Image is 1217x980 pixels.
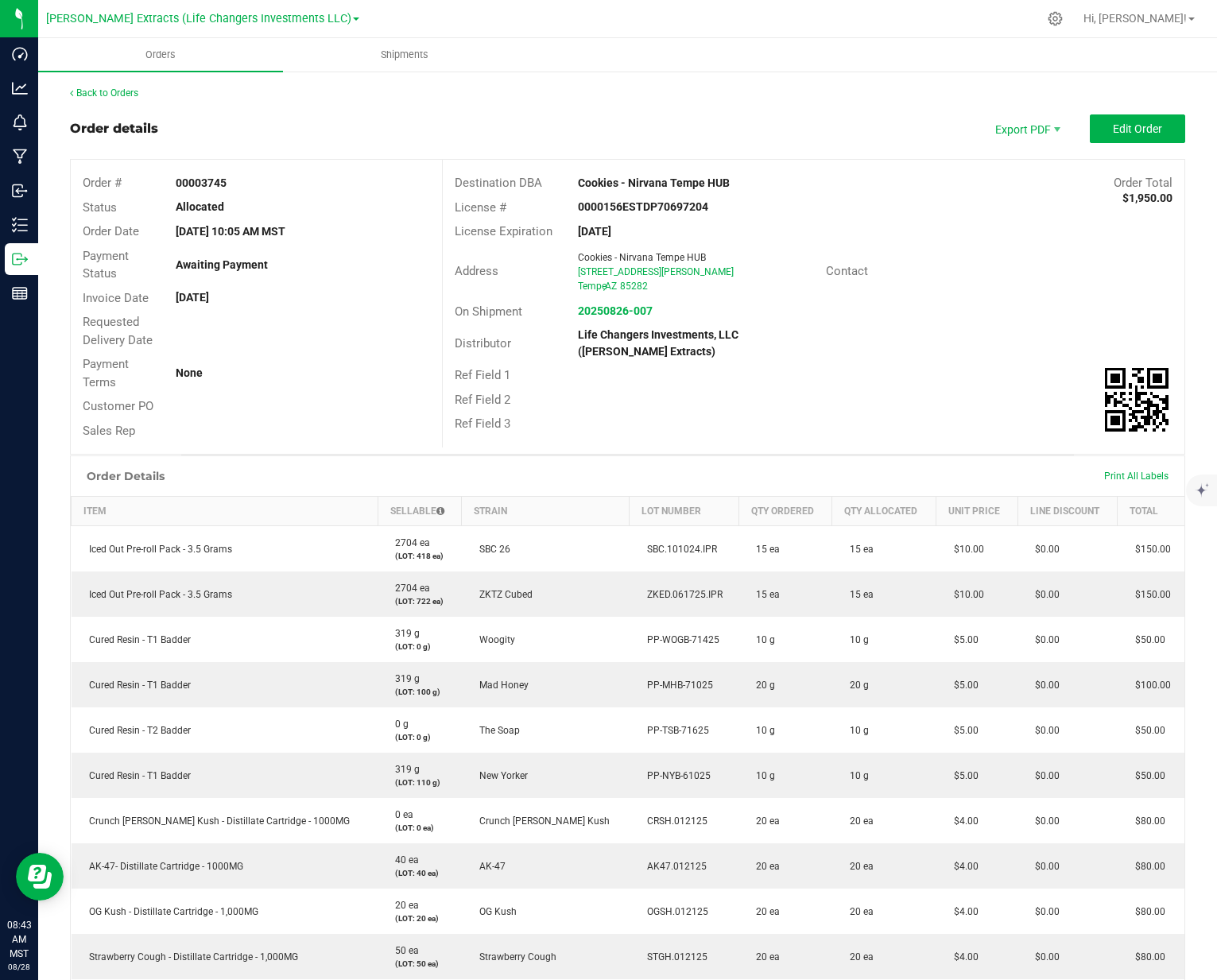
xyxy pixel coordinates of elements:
span: $150.00 [1127,589,1171,600]
span: $0.00 [1027,589,1060,600]
span: $80.00 [1127,951,1165,963]
qrcode: 00003745 [1105,368,1169,432]
span: $0.00 [1027,815,1060,827]
span: Order Date [83,224,139,238]
span: Tempe [578,281,607,292]
span: 2704 ea [387,583,430,594]
th: Total [1118,497,1184,526]
p: (LOT: 110 g) [387,777,452,788]
span: 10 g [842,725,869,736]
div: Manage settings [1045,11,1065,26]
span: [STREET_ADDRESS][PERSON_NAME] [578,266,734,277]
inline-svg: Outbound [12,251,28,267]
span: Distributor [455,336,511,351]
inline-svg: Analytics [12,80,28,96]
span: $10.00 [946,589,984,600]
span: PP-WOGB-71425 [639,634,719,645]
span: 319 g [387,673,420,684]
span: License Expiration [455,224,552,238]
p: (LOT: 40 ea) [387,867,452,879]
span: AK-47 [471,861,506,872]
span: $50.00 [1127,725,1165,736]
span: 319 g [387,628,420,639]
span: $80.00 [1127,906,1165,917]
span: 20 ea [842,951,874,963]
span: Print All Labels [1104,471,1169,482]
th: Lot Number [630,497,738,526]
span: Contact [826,264,868,278]
inline-svg: Dashboard [12,46,28,62]
span: 20 g [748,680,775,691]
button: Edit Order [1090,114,1185,143]
span: $50.00 [1127,634,1165,645]
span: $50.00 [1127,770,1165,781]
span: Customer PO [83,399,153,413]
span: OG Kush - Distillate Cartridge - 1,000MG [81,906,258,917]
strong: 00003745 [176,176,227,189]
span: 20 ea [387,900,419,911]
span: Edit Order [1113,122,1162,135]
span: 20 g [842,680,869,691]
span: 10 g [748,634,775,645]
span: SBC.101024.IPR [639,544,717,555]
span: Mad Honey [471,680,529,691]
span: 15 ea [748,544,780,555]
span: Cured Resin - T1 Badder [81,770,191,781]
span: $5.00 [946,770,979,781]
span: $0.00 [1027,544,1060,555]
span: Ref Field 2 [455,393,510,407]
span: Destination DBA [455,176,542,190]
span: $0.00 [1027,951,1060,963]
p: (LOT: 20 ea) [387,912,452,924]
span: $5.00 [946,634,979,645]
span: The Soap [471,725,520,736]
img: Scan me! [1105,368,1169,432]
span: 50 ea [387,945,419,956]
th: Unit Price [936,497,1017,526]
span: PP-TSB-71625 [639,725,709,736]
h1: Order Details [87,470,165,482]
span: Shipments [359,48,450,62]
span: Order # [83,176,122,190]
span: Order Total [1114,176,1172,190]
span: $0.00 [1027,861,1060,872]
span: Payment Terms [83,357,129,389]
strong: Awaiting Payment [176,258,268,271]
span: 0 g [387,719,409,730]
span: Ref Field 1 [455,368,510,382]
strong: 0000156ESTDP70697204 [578,200,708,213]
span: $0.00 [1027,725,1060,736]
span: Crunch [PERSON_NAME] Kush - Distillate Cartridge - 1000MG [81,815,350,827]
span: 10 g [748,725,775,736]
span: 20 ea [748,861,780,872]
span: OG Kush [471,906,517,917]
div: Order details [70,119,158,138]
span: SBC 26 [471,544,510,555]
span: Payment Status [83,249,129,281]
span: Strawberry Cough - Distillate Cartridge - 1,000MG [81,951,298,963]
li: Export PDF [979,114,1074,143]
p: (LOT: 50 ea) [387,958,452,970]
span: , [603,281,605,292]
span: Iced Out Pre-roll Pack - 3.5 Grams [81,589,232,600]
span: 20 ea [842,906,874,917]
strong: [DATE] 10:05 AM MST [176,225,285,238]
span: Sales Rep [83,424,135,438]
inline-svg: Manufacturing [12,149,28,165]
span: Iced Out Pre-roll Pack - 3.5 Grams [81,544,232,555]
inline-svg: Monitoring [12,114,28,130]
span: $0.00 [1027,770,1060,781]
span: Cured Resin - T2 Badder [81,725,191,736]
span: 10 g [842,634,869,645]
span: License # [455,200,506,215]
span: New Yorker [471,770,528,781]
span: $100.00 [1127,680,1171,691]
span: 0 ea [387,809,413,820]
span: $4.00 [946,861,979,872]
span: $0.00 [1027,680,1060,691]
th: Line Discount [1017,497,1118,526]
strong: [DATE] [578,225,611,238]
span: $150.00 [1127,544,1171,555]
span: Status [83,200,117,215]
